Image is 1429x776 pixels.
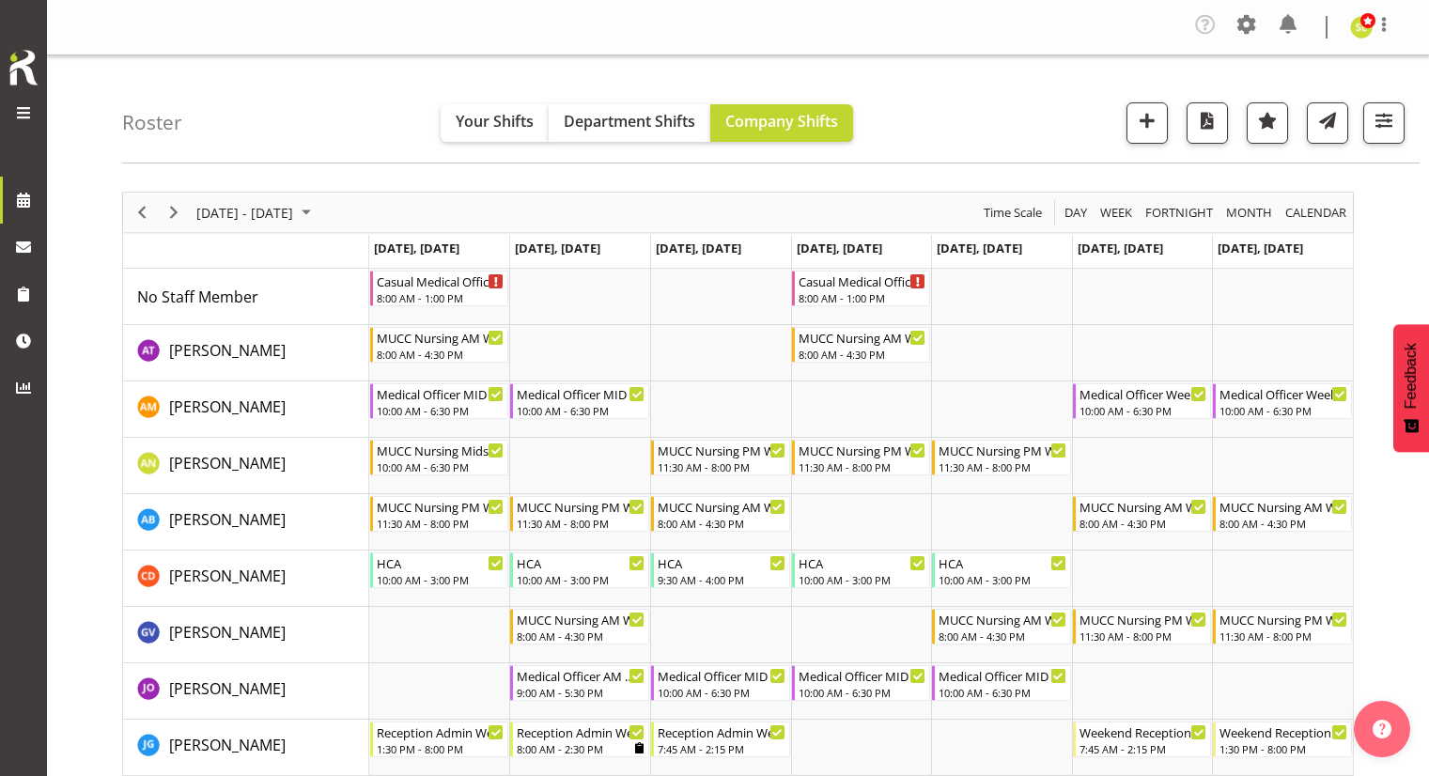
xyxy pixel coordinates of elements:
[658,459,785,474] div: 11:30 AM - 8:00 PM
[1098,201,1134,225] span: Week
[377,497,505,516] div: MUCC Nursing PM Weekday
[517,629,645,644] div: 8:00 AM - 4:30 PM
[377,741,505,756] div: 1:30 PM - 8:00 PM
[792,327,931,363] div: Agnes Tyson"s event - MUCC Nursing AM Weekday Begin From Thursday, September 4, 2025 at 8:00:00 A...
[1073,722,1212,757] div: Josephine Godinez"s event - Weekend Reception Begin From Saturday, September 6, 2025 at 7:45:00 A...
[939,441,1066,459] div: MUCC Nursing PM Weekday
[169,566,286,586] span: [PERSON_NAME]
[799,441,926,459] div: MUCC Nursing PM Weekday
[658,572,785,587] div: 9:30 AM - 4:00 PM
[1213,722,1352,757] div: Josephine Godinez"s event - Weekend Reception Begin From Sunday, September 7, 2025 at 1:30:00 PM ...
[1097,201,1136,225] button: Timeline Week
[1218,240,1303,256] span: [DATE], [DATE]
[799,459,926,474] div: 11:30 AM - 8:00 PM
[1350,16,1373,39] img: sarah-edwards11800.jpg
[169,735,286,755] span: [PERSON_NAME]
[377,272,505,290] div: Casual Medical Officer Addition
[1219,722,1347,741] div: Weekend Reception
[517,384,645,403] div: Medical Officer MID Weekday
[1187,102,1228,144] button: Download a PDF of the roster according to the set date range.
[377,384,505,403] div: Medical Officer MID Weekday
[1223,201,1276,225] button: Timeline Month
[517,666,645,685] div: Medical Officer AM Weekday
[126,193,158,232] div: Previous
[130,201,155,225] button: Previous
[1078,240,1163,256] span: [DATE], [DATE]
[510,496,649,532] div: Andrew Brooks"s event - MUCC Nursing PM Weekday Begin From Tuesday, September 2, 2025 at 11:30:00...
[710,104,853,142] button: Company Shifts
[123,607,369,663] td: Gloria Varghese resource
[1143,201,1215,225] span: Fortnight
[510,722,649,757] div: Josephine Godinez"s event - Reception Admin Weekday AM Begin From Tuesday, September 2, 2025 at 8...
[517,610,645,629] div: MUCC Nursing AM Weekday
[658,553,785,572] div: HCA
[1282,201,1350,225] button: Month
[377,441,505,459] div: MUCC Nursing Midshift
[517,516,645,531] div: 11:30 AM - 8:00 PM
[1063,201,1089,225] span: Day
[1219,403,1347,418] div: 10:00 AM - 6:30 PM
[939,666,1066,685] div: Medical Officer MID Weekday
[658,722,785,741] div: Reception Admin Weekday AM
[517,497,645,516] div: MUCC Nursing PM Weekday
[792,271,931,306] div: No Staff Member"s event - Casual Medical Officer Addition Begin From Thursday, September 4, 2025 ...
[1080,722,1207,741] div: Weekend Reception
[1080,384,1207,403] div: Medical Officer Weekends
[377,722,505,741] div: Reception Admin Weekday PM
[123,663,369,720] td: Jenny O'Donnell resource
[1073,609,1212,644] div: Gloria Varghese"s event - MUCC Nursing PM Weekends Begin From Saturday, September 6, 2025 at 11:3...
[549,104,710,142] button: Department Shifts
[377,516,505,531] div: 11:30 AM - 8:00 PM
[1219,610,1347,629] div: MUCC Nursing PM Weekends
[5,47,42,88] img: Rosterit icon logo
[377,403,505,418] div: 10:00 AM - 6:30 PM
[169,452,286,474] a: [PERSON_NAME]
[1283,201,1348,225] span: calendar
[792,552,931,588] div: Cordelia Davies"s event - HCA Begin From Thursday, September 4, 2025 at 10:00:00 AM GMT+12:00 End...
[932,440,1071,475] div: Alysia Newman-Woods"s event - MUCC Nursing PM Weekday Begin From Friday, September 5, 2025 at 11:...
[510,609,649,644] div: Gloria Varghese"s event - MUCC Nursing AM Weekday Begin From Tuesday, September 2, 2025 at 8:00:0...
[937,240,1022,256] span: [DATE], [DATE]
[169,509,286,530] span: [PERSON_NAME]
[799,685,926,700] div: 10:00 AM - 6:30 PM
[370,271,509,306] div: No Staff Member"s event - Casual Medical Officer Addition Begin From Monday, September 1, 2025 at...
[982,201,1044,225] span: Time Scale
[564,111,695,132] span: Department Shifts
[169,453,286,473] span: [PERSON_NAME]
[1080,629,1207,644] div: 11:30 AM - 8:00 PM
[510,552,649,588] div: Cordelia Davies"s event - HCA Begin From Tuesday, September 2, 2025 at 10:00:00 AM GMT+12:00 Ends...
[370,383,509,419] div: Alexandra Madigan"s event - Medical Officer MID Weekday Begin From Monday, September 1, 2025 at 1...
[123,438,369,494] td: Alysia Newman-Woods resource
[123,269,369,325] td: No Staff Member resource
[377,572,505,587] div: 10:00 AM - 3:00 PM
[517,685,645,700] div: 9:00 AM - 5:30 PM
[1219,741,1347,756] div: 1:30 PM - 8:00 PM
[517,722,645,741] div: Reception Admin Weekday AM
[517,403,645,418] div: 10:00 AM - 6:30 PM
[162,201,187,225] button: Next
[374,240,459,256] span: [DATE], [DATE]
[1080,741,1207,756] div: 7:45 AM - 2:15 PM
[169,396,286,417] span: [PERSON_NAME]
[799,553,926,572] div: HCA
[370,496,509,532] div: Andrew Brooks"s event - MUCC Nursing PM Weekday Begin From Monday, September 1, 2025 at 11:30:00 ...
[1219,497,1347,516] div: MUCC Nursing AM Weekends
[939,459,1066,474] div: 11:30 AM - 8:00 PM
[932,665,1071,701] div: Jenny O'Donnell"s event - Medical Officer MID Weekday Begin From Friday, September 5, 2025 at 10:...
[1224,201,1274,225] span: Month
[939,629,1066,644] div: 8:00 AM - 4:30 PM
[123,720,369,776] td: Josephine Godinez resource
[799,328,926,347] div: MUCC Nursing AM Weekday
[656,240,741,256] span: [DATE], [DATE]
[939,610,1066,629] div: MUCC Nursing AM Weekday
[377,459,505,474] div: 10:00 AM - 6:30 PM
[658,497,785,516] div: MUCC Nursing AM Weekday
[1219,384,1347,403] div: Medical Officer Weekends
[456,111,534,132] span: Your Shifts
[123,381,369,438] td: Alexandra Madigan resource
[123,494,369,551] td: Andrew Brooks resource
[370,722,509,757] div: Josephine Godinez"s event - Reception Admin Weekday PM Begin From Monday, September 1, 2025 at 1:...
[651,440,790,475] div: Alysia Newman-Woods"s event - MUCC Nursing PM Weekday Begin From Wednesday, September 3, 2025 at ...
[377,553,505,572] div: HCA
[510,383,649,419] div: Alexandra Madigan"s event - Medical Officer MID Weekday Begin From Tuesday, September 2, 2025 at ...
